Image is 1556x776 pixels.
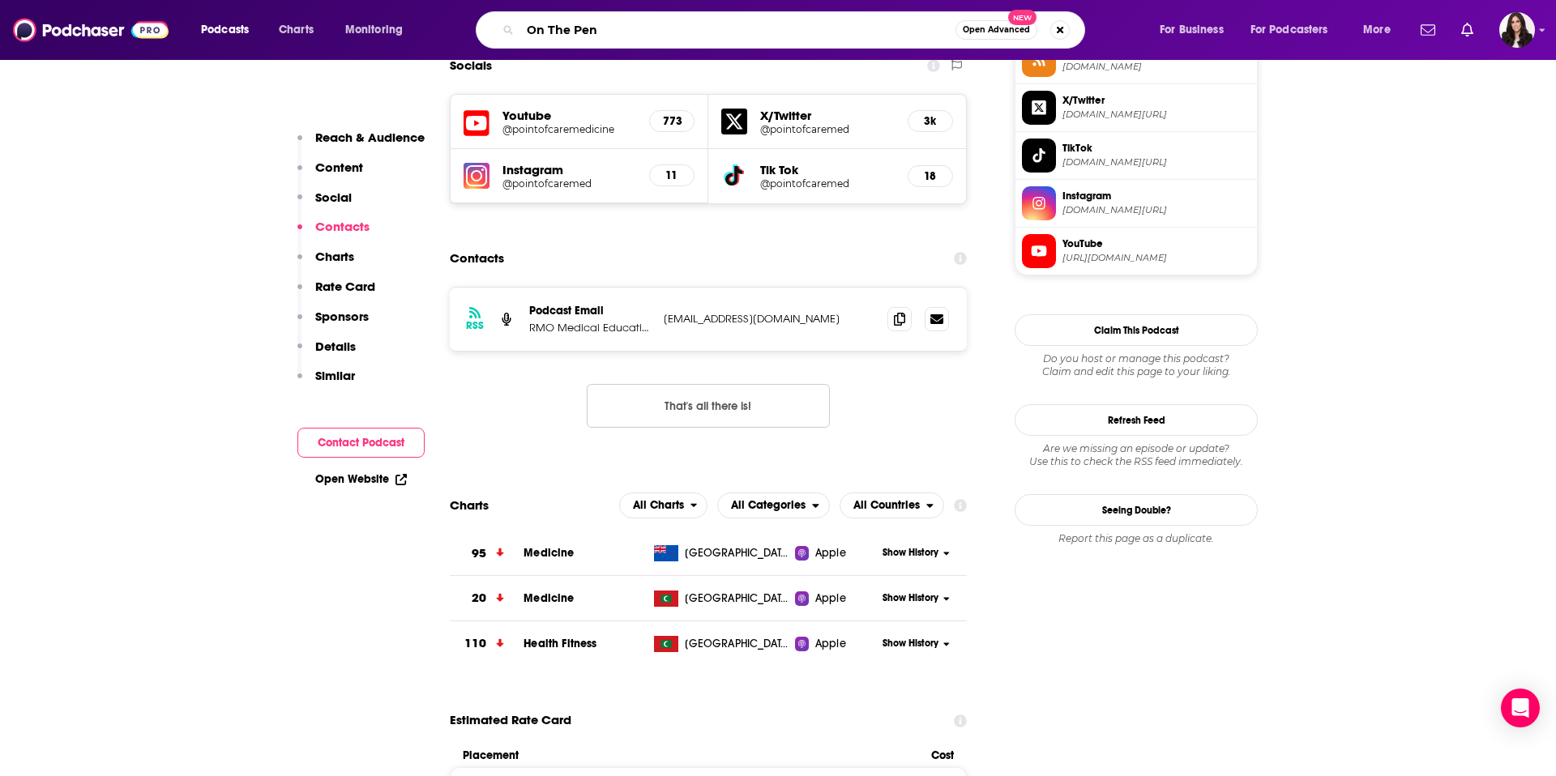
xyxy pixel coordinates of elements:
span: All Categories [731,500,806,511]
span: Maldives [685,591,790,607]
span: All Countries [853,500,920,511]
h5: Tik Tok [760,162,895,177]
button: Claim This Podcast [1015,314,1258,346]
h2: Countries [840,492,944,518]
div: Search podcasts, credits, & more... [491,11,1101,49]
a: @pointofcaremed [760,123,895,135]
span: Estimated Rate Card [450,705,571,735]
a: Medicine [524,546,574,560]
div: Open Intercom Messenger [1501,689,1540,727]
button: open menu [190,17,270,43]
button: Sponsors [297,309,369,339]
span: For Business [1160,19,1224,41]
button: Similar [297,368,355,398]
h5: 18 [921,169,939,183]
button: open menu [840,492,944,518]
button: open menu [1148,17,1244,43]
p: Sponsors [315,309,369,324]
input: Search podcasts, credits, & more... [520,17,955,43]
span: YouTube [1062,237,1250,251]
h2: Charts [450,497,489,513]
button: open menu [717,492,830,518]
button: Details [297,339,356,369]
a: Apple [795,591,877,607]
span: Charts [279,19,314,41]
span: anchor.fm [1062,61,1250,73]
p: Similar [315,368,355,383]
a: RSS Feed[DOMAIN_NAME] [1022,43,1250,77]
span: Monitoring [345,19,403,41]
h5: X/Twitter [760,108,895,123]
a: @pointofcaremed [502,177,636,190]
button: Content [297,160,363,190]
h5: @pointofcaremed [760,177,895,190]
button: Charts [297,249,354,279]
button: open menu [1240,17,1352,43]
a: [GEOGRAPHIC_DATA] [648,591,796,607]
span: Maldives [685,636,790,652]
button: open menu [619,492,708,518]
h3: 95 [472,544,486,563]
a: [GEOGRAPHIC_DATA] [648,636,796,652]
span: All Charts [633,500,684,511]
a: Instagram[DOMAIN_NAME][URL] [1022,186,1250,220]
span: Apple [815,591,846,607]
h3: RSS [466,319,484,332]
a: Apple [795,545,877,561]
h5: Youtube [502,108,636,123]
a: YouTube[URL][DOMAIN_NAME] [1022,234,1250,268]
p: Rate Card [315,279,375,294]
a: @pointofcaremedicine [502,123,636,135]
p: Charts [315,249,354,264]
span: Do you host or manage this podcast? [1015,352,1258,365]
h2: Contacts [450,243,504,274]
h2: Platforms [619,492,708,518]
h5: 3k [921,114,939,128]
button: Reach & Audience [297,130,425,160]
p: Reach & Audience [315,130,425,145]
a: Medicine [524,591,574,605]
img: User Profile [1499,12,1535,48]
button: Show History [878,546,955,560]
span: Show History [883,637,938,650]
span: For Podcasters [1250,19,1328,41]
button: Show History [878,637,955,650]
span: twitter.com/pointofcaremed [1062,109,1250,121]
button: open menu [1352,17,1411,43]
div: Claim and edit this page to your liking. [1015,352,1258,378]
a: 95 [450,531,524,576]
span: Show History [883,591,938,605]
a: 110 [450,621,524,666]
a: 20 [450,576,524,620]
span: New [1008,10,1037,25]
a: [GEOGRAPHIC_DATA] [648,545,796,561]
span: X/Twitter [1062,93,1250,108]
button: Social [297,190,352,220]
button: Show History [878,591,955,605]
p: Podcast Email [529,304,651,318]
a: Charts [268,17,323,43]
h3: 110 [464,634,485,653]
span: TikTok [1062,141,1250,156]
p: Content [315,160,363,175]
a: Show notifications dropdown [1455,16,1480,44]
button: Open AdvancedNew [955,20,1037,40]
a: TikTok[DOMAIN_NAME][URL] [1022,139,1250,173]
h5: 11 [663,168,681,182]
button: Rate Card [297,279,375,309]
button: open menu [334,17,424,43]
h2: Socials [450,50,492,81]
span: Apple [815,545,846,561]
button: Contacts [297,219,370,249]
span: Cost [931,748,954,762]
p: Details [315,339,356,354]
span: https://www.youtube.com/@pointofcaremedicine [1062,252,1250,264]
h5: 773 [663,114,681,128]
span: Apple [815,636,846,652]
a: X/Twitter[DOMAIN_NAME][URL] [1022,91,1250,125]
span: New Zealand [685,545,790,561]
